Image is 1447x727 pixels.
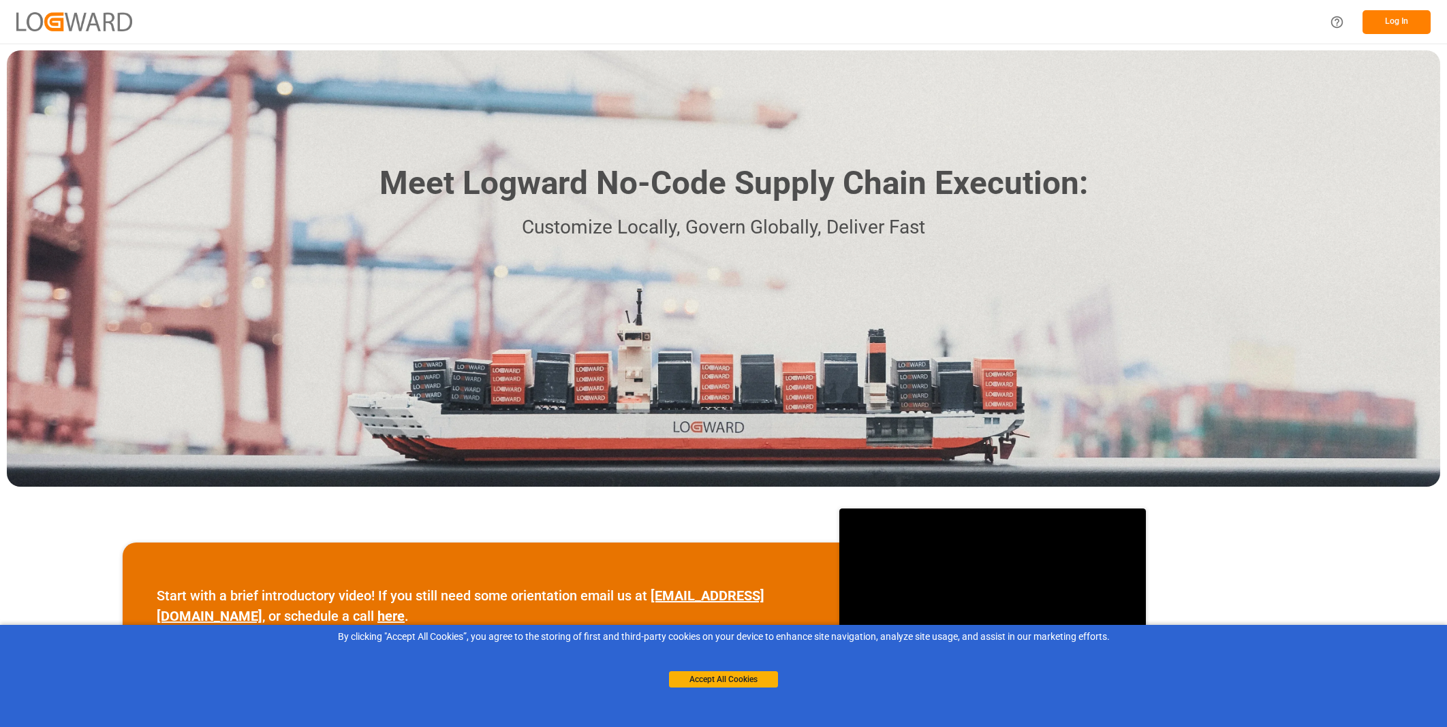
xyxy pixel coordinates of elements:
a: [EMAIL_ADDRESS][DOMAIN_NAME] [157,587,764,624]
img: Logward_new_orange.png [16,12,132,31]
a: here [377,608,405,624]
button: Accept All Cookies [669,671,778,688]
h1: Meet Logward No-Code Supply Chain Execution: [379,159,1088,208]
button: Help Center [1322,7,1352,37]
p: Start with a brief introductory video! If you still need some orientation email us at , or schedu... [157,585,805,626]
div: By clicking "Accept All Cookies”, you agree to the storing of first and third-party cookies on yo... [10,630,1437,644]
p: Customize Locally, Govern Globally, Deliver Fast [359,212,1088,243]
button: Log In [1363,10,1431,34]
